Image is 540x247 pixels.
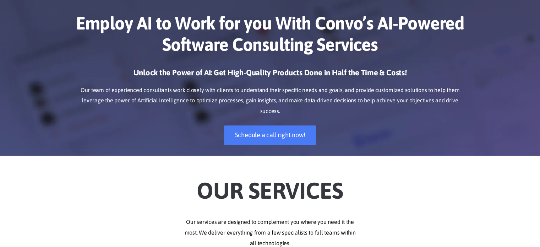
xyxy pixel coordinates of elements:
p: Our team of experienced consultants work closely with clients to understand their specific needs ... [73,85,467,117]
h1: Employ AI to Work for you With Convo’s AI-Powered Software Consulting Services [73,12,467,60]
a: Schedule a call right now! [224,125,316,145]
h3: Unlock the Power of AI: Get High-Quality Products Done in Half the Time & Costs! [73,68,467,83]
h2: Our Services [73,166,467,206]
